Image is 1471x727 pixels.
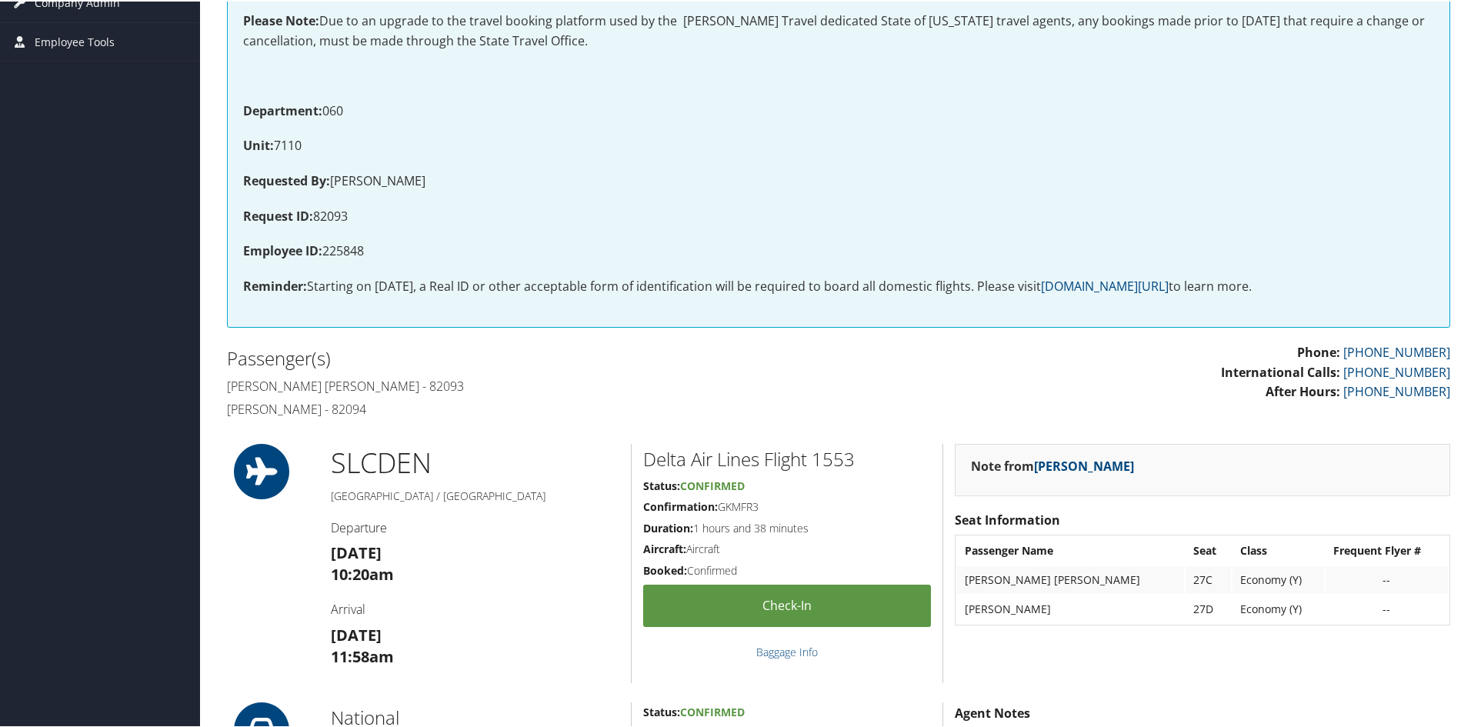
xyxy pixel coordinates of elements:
h4: [PERSON_NAME] - 82094 [227,399,827,416]
span: Confirmed [680,477,745,492]
p: 060 [243,100,1434,120]
td: [PERSON_NAME] [957,594,1184,622]
strong: Department: [243,101,322,118]
strong: Request ID: [243,206,313,223]
strong: After Hours: [1266,382,1340,399]
a: [PHONE_NUMBER] [1343,362,1450,379]
a: Check-in [643,583,931,625]
td: [PERSON_NAME] [PERSON_NAME] [957,565,1184,592]
strong: Duration: [643,519,693,534]
strong: Unit: [243,135,274,152]
strong: Booked: [643,562,687,576]
td: 27C [1186,565,1231,592]
strong: Reminder: [243,276,307,293]
p: 82093 [243,205,1434,225]
h2: Delta Air Lines Flight 1553 [643,445,931,471]
span: Confirmed [680,703,745,718]
a: [PHONE_NUMBER] [1343,382,1450,399]
p: [PERSON_NAME] [243,170,1434,190]
a: [PERSON_NAME] [1034,456,1134,473]
td: 27D [1186,594,1231,622]
p: Starting on [DATE], a Real ID or other acceptable form of identification will be required to boar... [243,275,1434,295]
h5: GKMFR3 [643,498,931,513]
strong: [DATE] [331,541,382,562]
a: Baggage Info [756,643,818,658]
a: [PHONE_NUMBER] [1343,342,1450,359]
th: Seat [1186,535,1231,563]
th: Frequent Flyer # [1326,535,1448,563]
h5: Confirmed [643,562,931,577]
strong: Employee ID: [243,241,322,258]
h2: Passenger(s) [227,344,827,370]
h5: Aircraft [643,540,931,555]
strong: Requested By: [243,171,330,188]
strong: International Calls: [1221,362,1340,379]
strong: 11:58am [331,645,394,665]
h1: SLC DEN [331,442,619,481]
strong: Status: [643,477,680,492]
h5: 1 hours and 38 minutes [643,519,931,535]
strong: Confirmation: [643,498,718,512]
td: Economy (Y) [1233,594,1324,622]
td: Economy (Y) [1233,565,1324,592]
strong: Please Note: [243,11,319,28]
h5: [GEOGRAPHIC_DATA] / [GEOGRAPHIC_DATA] [331,487,619,502]
strong: Agent Notes [955,703,1030,720]
span: Employee Tools [35,22,115,60]
strong: Phone: [1297,342,1340,359]
p: 7110 [243,135,1434,155]
a: [DOMAIN_NAME][URL] [1041,276,1169,293]
strong: Note from [971,456,1134,473]
h4: Arrival [331,599,619,616]
h4: [PERSON_NAME] [PERSON_NAME] - 82093 [227,376,827,393]
p: Due to an upgrade to the travel booking platform used by the [PERSON_NAME] Travel dedicated State... [243,10,1434,49]
strong: Aircraft: [643,540,686,555]
strong: Seat Information [955,510,1060,527]
strong: Status: [643,703,680,718]
p: 225848 [243,240,1434,260]
th: Class [1233,535,1324,563]
th: Passenger Name [957,535,1184,563]
div: -- [1333,601,1440,615]
strong: 10:20am [331,562,394,583]
div: -- [1333,572,1440,585]
h4: Departure [331,518,619,535]
strong: [DATE] [331,623,382,644]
